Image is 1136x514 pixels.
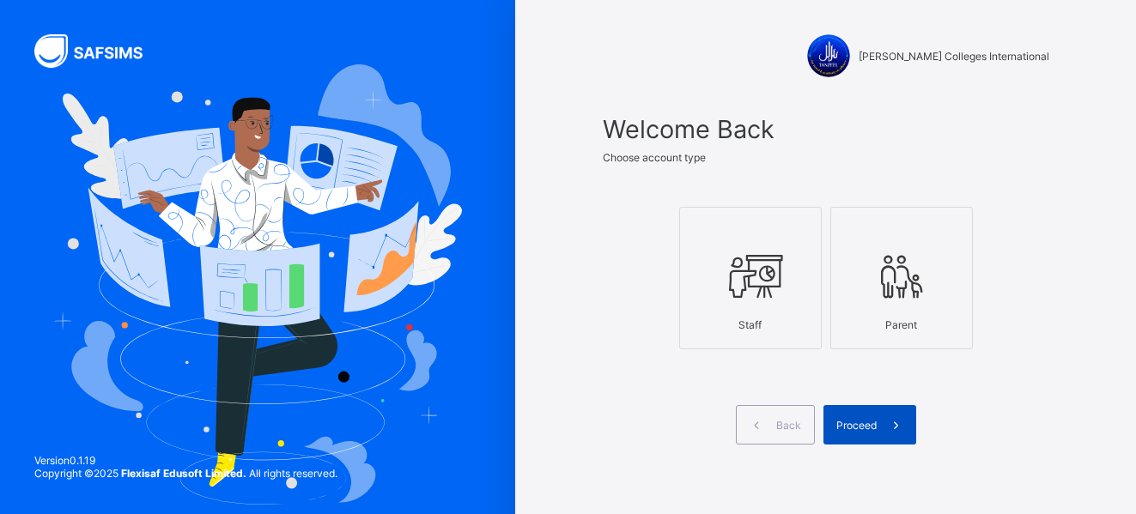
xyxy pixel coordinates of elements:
span: Proceed [836,419,877,432]
img: Hero Image [53,64,462,504]
span: Copyright © 2025 All rights reserved. [34,467,337,480]
img: SAFSIMS Logo [34,34,163,68]
strong: Flexisaf Edusoft Limited. [121,467,246,480]
div: Parent [840,310,963,340]
span: Version 0.1.19 [34,454,337,467]
span: Back [776,419,801,432]
span: [PERSON_NAME] Colleges International [859,50,1049,63]
div: Staff [689,310,812,340]
span: Welcome Back [603,114,1049,144]
span: Choose account type [603,151,706,164]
